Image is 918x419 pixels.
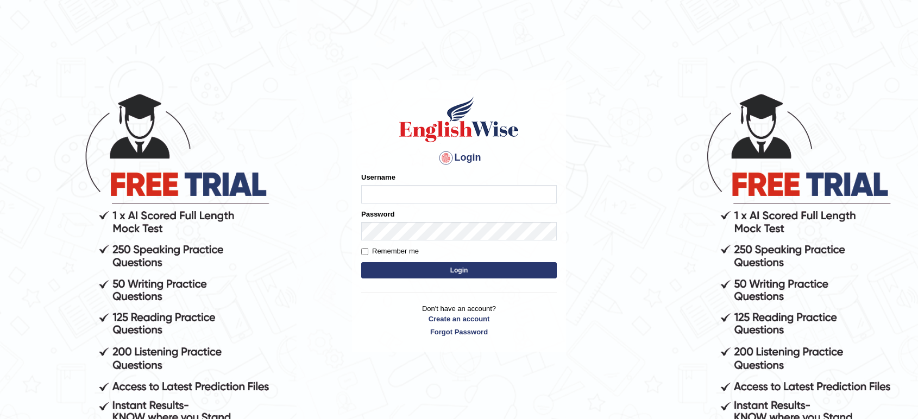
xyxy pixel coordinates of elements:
[361,209,394,219] label: Password
[361,327,557,337] a: Forgot Password
[361,303,557,337] p: Don't have an account?
[361,172,395,182] label: Username
[361,149,557,167] h4: Login
[397,95,521,144] img: Logo of English Wise sign in for intelligent practice with AI
[361,262,557,278] button: Login
[361,246,419,257] label: Remember me
[361,314,557,324] a: Create an account
[361,248,368,255] input: Remember me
